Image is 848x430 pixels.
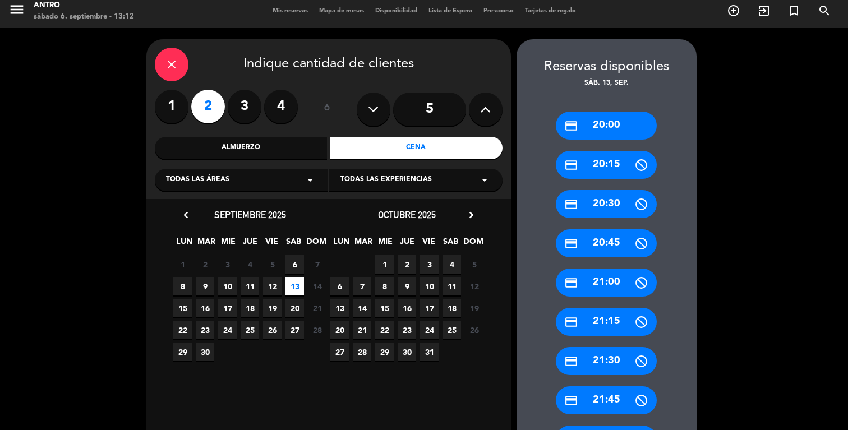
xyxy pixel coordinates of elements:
div: 21:45 [556,386,657,414]
span: Todas las experiencias [340,174,432,186]
span: 5 [465,255,483,274]
span: 9 [398,277,416,295]
span: 16 [398,299,416,317]
span: 19 [465,299,483,317]
span: SAB [284,235,303,253]
span: 23 [196,321,214,339]
span: 11 [443,277,461,295]
label: 2 [191,90,225,123]
span: 10 [420,277,439,295]
div: sáb. 13, sep. [517,78,697,89]
span: 29 [375,343,394,361]
span: JUE [398,235,416,253]
span: 17 [218,299,237,317]
span: 30 [196,343,214,361]
span: 7 [308,255,326,274]
span: 3 [218,255,237,274]
span: 17 [420,299,439,317]
span: 28 [308,321,326,339]
span: 18 [443,299,461,317]
label: 1 [155,90,188,123]
i: exit_to_app [757,4,771,17]
span: 22 [173,321,192,339]
span: 10 [218,277,237,295]
i: menu [8,1,25,18]
span: MAR [197,235,215,253]
div: 20:30 [556,190,657,218]
span: 24 [420,321,439,339]
span: SAB [441,235,460,253]
span: 6 [330,277,349,295]
span: 15 [375,299,394,317]
i: credit_card [564,394,578,408]
span: 25 [443,321,461,339]
span: 20 [285,299,304,317]
span: 23 [398,321,416,339]
span: 4 [241,255,259,274]
i: credit_card [564,197,578,211]
i: add_circle_outline [727,4,740,17]
span: 14 [353,299,371,317]
span: 3 [420,255,439,274]
span: 27 [285,321,304,339]
span: 19 [263,299,282,317]
div: 21:15 [556,308,657,336]
i: credit_card [564,237,578,251]
span: 21 [308,299,326,317]
span: 14 [308,277,326,295]
span: Lista de Espera [423,8,478,14]
div: Almuerzo [155,137,328,159]
span: octubre 2025 [378,209,436,220]
span: 9 [196,277,214,295]
span: 12 [263,277,282,295]
span: 20 [330,321,349,339]
button: menu [8,1,25,22]
div: 20:15 [556,151,657,179]
span: LUN [332,235,351,253]
span: 30 [398,343,416,361]
span: 13 [330,299,349,317]
span: MAR [354,235,372,253]
i: arrow_drop_down [303,173,317,187]
span: MIE [219,235,237,253]
span: 13 [285,277,304,295]
div: sábado 6. septiembre - 13:12 [34,11,134,22]
span: VIE [420,235,438,253]
i: credit_card [564,315,578,329]
i: chevron_left [180,209,192,221]
span: 2 [196,255,214,274]
span: 2 [398,255,416,274]
span: 24 [218,321,237,339]
div: Cena [330,137,503,159]
span: 5 [263,255,282,274]
span: 8 [173,277,192,295]
span: MIE [376,235,394,253]
span: 15 [173,299,192,317]
span: 31 [420,343,439,361]
span: DOM [306,235,325,253]
div: 21:00 [556,269,657,297]
span: 26 [465,321,483,339]
label: 3 [228,90,261,123]
div: 20:00 [556,112,657,140]
span: 26 [263,321,282,339]
div: ó [309,90,345,129]
span: 16 [196,299,214,317]
span: 8 [375,277,394,295]
span: Disponibilidad [370,8,423,14]
span: Mis reservas [267,8,314,14]
i: chevron_right [466,209,477,221]
span: 1 [173,255,192,274]
i: close [165,58,178,71]
i: credit_card [564,276,578,290]
span: 1 [375,255,394,274]
i: turned_in_not [787,4,801,17]
span: 25 [241,321,259,339]
i: credit_card [564,158,578,172]
span: 18 [241,299,259,317]
i: credit_card [564,354,578,368]
span: VIE [262,235,281,253]
span: JUE [241,235,259,253]
span: 22 [375,321,394,339]
span: 12 [465,277,483,295]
